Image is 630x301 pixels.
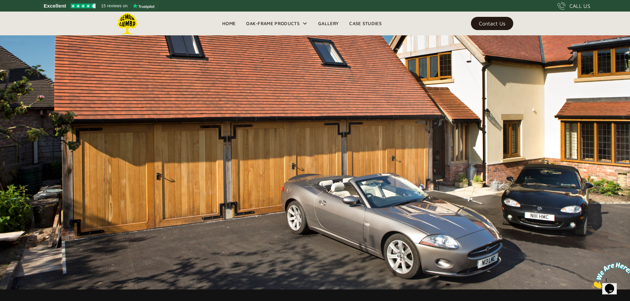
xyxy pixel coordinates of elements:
a: Contact Us [471,17,513,30]
a: Gallery [313,19,344,28]
div: Oak-Frame Products [246,19,300,27]
div: Contact Us [479,21,505,26]
div: Oak-Frame Products [241,12,313,35]
img: Trustpilot 4.5 stars [71,4,96,8]
span: Excellent [44,2,66,10]
a: See Lemon Lumba reviews on Trustpilot [40,1,159,11]
div: CALL US [569,2,590,10]
iframe: chat widget [589,260,630,291]
span: 1 [3,3,5,8]
img: Chat attention grabber [3,3,44,29]
a: Case Studies [344,19,387,28]
a: Home [217,19,241,28]
span: 15 reviews on [101,2,128,10]
a: CALL US [558,2,590,10]
img: Trustpilot logo [133,3,154,9]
